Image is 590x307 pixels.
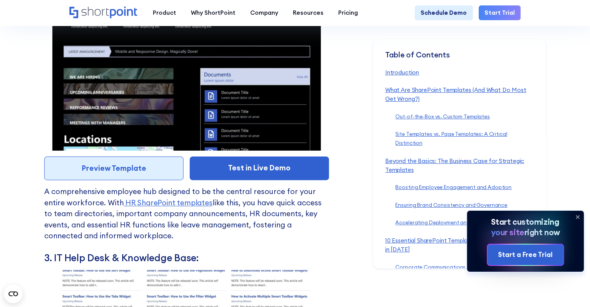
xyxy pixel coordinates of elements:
a: Corporate Communications Hub‍ [395,264,476,271]
button: Open CMP widget [4,284,22,303]
a: Site Templates vs. Page Templates: A Critical Distinction‍ [395,131,507,147]
iframe: Chat Widget [551,270,590,307]
a: Company [243,5,285,20]
div: Table of Contents ‍ [385,50,534,68]
a: HR SharePoint templates [124,198,212,207]
a: Accelerating Deployment and Reducing IT Overhead‍ [395,220,526,226]
a: Out-of-the-Box vs. Custom Templates‍ [395,113,490,120]
h3: 3. IT Help Desk & Knowledge Base: [44,252,329,264]
a: What Are SharePoint Templates (And What Do Most Get Wrong?)‍ [385,87,526,103]
div: Product [153,9,176,17]
div: Pricing [338,9,358,17]
a: 10 Essential SharePoint Templates Your Intranet Needs in [DATE]‍ [385,237,533,253]
a: Schedule Demo [415,5,472,20]
a: Introduction‍ [385,69,419,76]
div: Company [250,9,278,17]
a: Ensuring Brand Consistency and Governance‍ [395,202,507,208]
a: Boosting Employee Engagement and Adoption‍ [395,184,512,191]
div: Why ShortPoint [191,9,235,17]
a: Pricing [331,5,365,20]
a: Beyond the Basics: The Business Case for Strategic Templates‍ [385,157,524,173]
a: Start a Free Trial [488,245,564,265]
a: Resources [285,5,331,20]
a: Preview Template [44,156,183,180]
div: Resources [293,9,324,17]
a: Home [69,7,138,19]
a: Start Trial [479,5,521,20]
p: A comprehensive employee hub designed to be the central resource for your entire workforce. With ... [44,186,329,252]
a: Product [145,5,183,20]
a: Why ShortPoint [183,5,243,20]
div: Start a Free Trial [498,250,553,260]
a: Test in Live Demo [190,156,329,180]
